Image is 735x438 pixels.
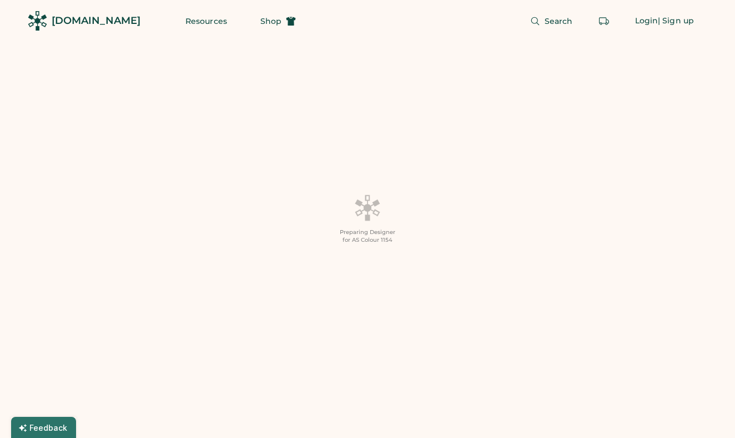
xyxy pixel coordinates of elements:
span: Shop [260,17,281,25]
button: Shop [247,10,309,32]
div: Login [635,16,658,27]
div: [DOMAIN_NAME] [52,14,140,28]
span: Search [545,17,573,25]
img: Platens-Black-Loader-Spin-rich%20black.webp [354,194,381,222]
img: Rendered Logo - Screens [28,11,47,31]
div: | Sign up [658,16,694,27]
button: Retrieve an order [593,10,615,32]
button: Resources [172,10,240,32]
div: Preparing Designer for AS Colour 1154 [340,228,395,244]
button: Search [517,10,586,32]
